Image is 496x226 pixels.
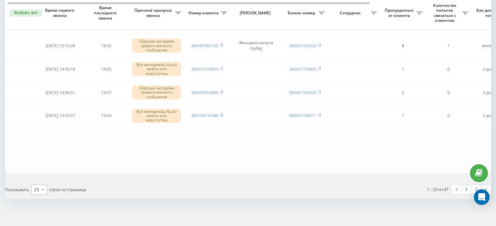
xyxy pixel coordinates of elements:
span: Номер клиента [188,10,221,16]
a: 380756132480 [191,113,218,118]
span: Количество попыток связаться с клиентом [429,3,462,23]
td: [DATE] 10:15:26 [38,34,83,57]
a: 380687664760 [191,43,218,48]
a: 380955189011 [289,113,316,118]
span: Причина пропуска звонка [132,8,175,18]
span: Время первого звонка [43,8,78,18]
div: Сброшен во время приветственного сообщения [132,85,181,100]
td: Женщина кинула трубку [230,34,282,57]
span: Бизнес номер [285,10,319,16]
td: 14:32 [83,34,129,57]
td: 1 [426,34,471,57]
a: 380661560229 [289,89,316,95]
td: [DATE] 14:00:18 [38,58,83,80]
td: 2 [380,81,426,103]
div: Все менеджеры были заняты или недоступны [132,109,181,123]
td: 13:53 [83,105,129,127]
td: 1 [380,105,426,127]
a: 380501724492 [289,66,316,72]
td: 13:57 [83,81,129,103]
span: Пропущенных от клиента [383,8,416,18]
button: Выбрать все [9,9,42,17]
span: Сотрудник [331,10,371,16]
div: Сброшен во время приветственного сообщения [132,38,181,53]
a: 380509953895 [191,89,218,95]
td: 0 [426,58,471,80]
td: 1 [380,58,426,80]
a: 2 [471,185,481,194]
td: 0 [426,81,471,103]
td: 14:00 [83,58,129,80]
a: 380661560229 [289,43,316,48]
div: 1 - 25 из 47 [427,186,448,193]
div: 25 [34,186,39,193]
td: [DATE] 13:56:51 [38,81,83,103]
td: 8 [380,34,426,57]
td: 0 [426,105,471,127]
span: [PERSON_NAME] [235,10,277,16]
div: Все менеджеры были заняты или недоступны [132,62,181,76]
a: 1 [461,185,471,194]
td: [DATE] 13:53:57 [38,105,83,127]
span: Время последнего звонка [88,5,124,20]
a: 380931220826 [191,66,218,72]
span: Показывать [5,187,29,193]
div: Open Intercom Messenger [474,189,489,205]
span: строк на странице [49,187,86,193]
